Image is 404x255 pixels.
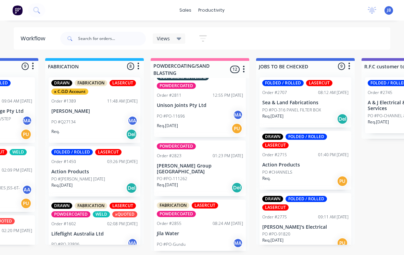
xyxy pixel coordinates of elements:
[22,185,32,195] div: AA
[262,214,287,220] div: Order #2775
[51,89,88,95] div: x C.O.D Account
[306,80,332,86] div: LASERCUT
[337,113,348,124] div: Del
[262,134,283,140] div: DRAWN
[157,103,243,108] p: Unison Joints Pty Ltd
[157,220,181,227] div: Order #2855
[21,129,31,140] div: PU
[318,152,349,158] div: 01:40 PM [DATE]
[51,176,105,182] p: PO #[PERSON_NAME] [DATE]
[262,162,349,168] p: Action Products
[126,183,137,193] div: Del
[157,182,178,188] p: Req. [DATE]
[260,193,351,252] div: DRAWNFOLDED / ROLLEDLASERCUTOrder #277509:11 AM [DATE][PERSON_NAME]'s ElectricalPO #PO-91820Req.[...
[51,182,73,188] p: Req. [DATE]
[51,80,72,86] div: DRAWN
[75,203,107,209] div: FABRICATION
[262,196,283,202] div: DRAWN
[231,123,242,134] div: PU
[10,149,27,155] div: WELD
[75,80,107,86] div: FABRICATION
[318,90,349,96] div: 08:12 AM [DATE]
[51,149,93,155] div: FOLDED / ROLLED
[49,146,140,197] div: FOLDED / ROLLEDLASERCUTOrder #145003:26 PM [DATE]Action ProductsPO #[PERSON_NAME] [DATE]Req.[DATE...
[368,90,392,96] div: Order #2745
[262,231,290,237] p: PO #PO-91820
[260,131,351,190] div: DRAWNFOLDED / ROLLEDLASERCUTOrder #271501:40 PM [DATE]Action ProductsPO #CHANNELSReq.PU
[51,119,76,125] p: PO #Q27134
[262,113,283,119] p: Req. [DATE]
[21,35,49,43] div: Workflow
[2,167,32,173] div: 02:09 PM [DATE]
[262,80,304,86] div: FOLDED / ROLLED
[51,221,76,227] div: Order #1602
[157,35,170,42] span: Views
[192,202,218,209] div: LASERCUT
[233,238,243,248] div: MA
[233,110,243,120] div: MA
[51,231,138,237] p: Lifeflight Australia Ltd
[213,153,243,159] div: 01:23 PM [DATE]
[262,237,283,243] p: Req. [DATE]
[157,123,178,129] p: Req. [DATE]
[51,211,90,217] div: POWDERCOATED
[176,5,195,15] div: sales
[286,196,327,202] div: FOLDED / ROLLED
[387,7,391,13] span: JB
[2,98,32,104] div: 09:04 AM [DATE]
[112,211,137,217] div: xQUOTED
[262,224,349,230] p: [PERSON_NAME]'s Electrical
[107,98,138,104] div: 11:48 AM [DATE]
[213,220,243,227] div: 08:24 AM [DATE]
[78,32,146,45] input: Search for orders...
[157,83,196,89] div: POWDERCOATED
[154,71,246,137] div: CUSTOMERS MATERIALPOWDERCOATEDOrder #281112:55 PM [DATE]Unison Joints Pty LtdPO #PO-11696MAReq.[D...
[51,241,79,247] p: PO #PO-33806
[12,5,23,15] img: Factory
[21,198,31,209] div: PU
[157,143,196,149] div: POWDERCOATED
[110,203,136,209] div: LASERCUT
[127,238,138,248] div: MA
[51,203,72,209] div: DRAWN
[95,149,122,155] div: LASERCUT
[368,119,389,125] p: Req. [DATE]
[231,182,242,193] div: Del
[262,107,321,113] p: PO #PO-316 PANEL FILTER BOX
[157,153,181,159] div: Order #2823
[107,221,138,227] div: 02:08 PM [DATE]
[127,116,138,126] div: MA
[195,5,228,15] div: productivity
[157,176,187,182] p: PO #PO-111262
[262,175,270,182] p: Req.
[157,163,243,175] p: [PERSON_NAME] Group [GEOGRAPHIC_DATA]
[262,152,287,158] div: Order #2715
[93,211,110,217] div: WELD
[157,211,196,217] div: POWDERCOATED
[157,113,185,119] p: PO #PO-11696
[262,169,292,175] p: PO #CHANNELS
[154,140,246,197] div: POWDERCOATEDOrder #282301:23 PM [DATE][PERSON_NAME] Group [GEOGRAPHIC_DATA]PO #PO-111262Req.[DATE...
[107,159,138,165] div: 03:26 PM [DATE]
[157,92,181,98] div: Order #2811
[51,108,138,114] p: [PERSON_NAME]
[51,129,60,135] p: Req.
[126,129,137,140] div: Del
[51,98,76,104] div: Order #1389
[262,100,349,106] p: Sea & Land Fabrications
[51,169,138,175] p: Action Products
[110,80,136,86] div: LASERCUT
[262,90,287,96] div: Order #2707
[262,142,289,148] div: LASERCUT
[157,202,189,209] div: FABRICATION
[51,159,76,165] div: Order #1450
[49,77,140,143] div: DRAWNFABRICATIONLASERCUTx C.O.D AccountOrder #138911:48 AM [DATE][PERSON_NAME]PO #Q27134MAReq.Del
[318,214,349,220] div: 09:11 AM [DATE]
[286,134,327,140] div: FOLDED / ROLLED
[157,231,243,237] p: Jila Water
[157,241,186,247] p: PO #PO-Gundu
[22,116,32,126] div: MA
[337,238,348,249] div: PU
[2,228,32,234] div: 02:20 PM [DATE]
[337,176,348,187] div: PU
